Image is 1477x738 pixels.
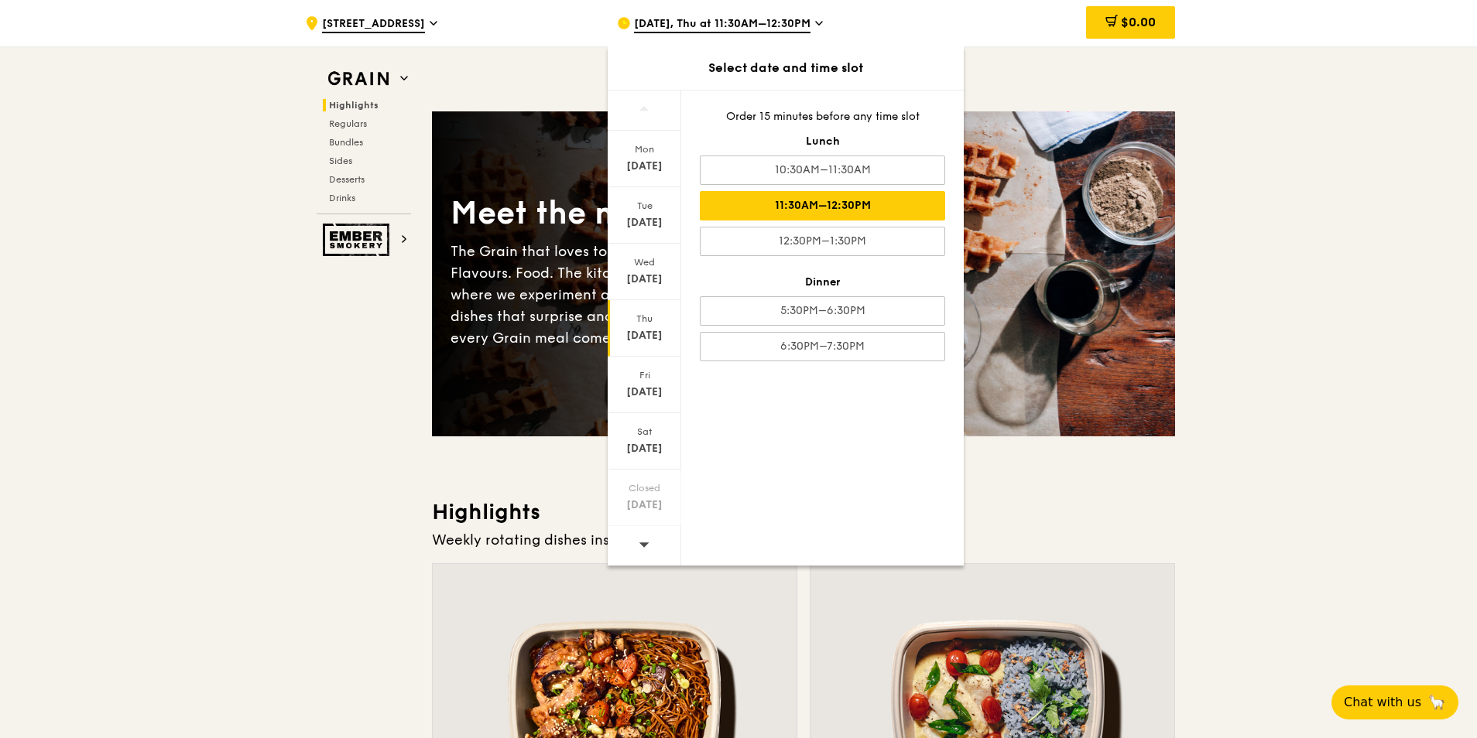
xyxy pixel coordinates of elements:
span: [DATE], Thu at 11:30AM–12:30PM [634,16,810,33]
div: The Grain that loves to play. With ingredients. Flavours. Food. The kitchen is our happy place, w... [451,241,804,349]
div: Weekly rotating dishes inspired by flavours from around the world. [432,529,1175,551]
img: Grain web logo [323,65,394,93]
div: Closed [610,482,679,494]
div: [DATE] [610,272,679,287]
span: Chat with us [1344,693,1421,712]
div: Lunch [700,134,945,149]
div: 11:30AM–12:30PM [700,191,945,220]
img: Ember Smokery web logo [323,224,394,256]
span: 🦙 [1427,693,1446,712]
div: Thu [610,313,679,325]
div: [DATE] [610,328,679,343]
div: 10:30AM–11:30AM [700,155,945,185]
div: Dinner [700,275,945,290]
div: Select date and time slot [608,59,964,77]
div: Wed [610,256,679,268]
div: [DATE] [610,441,679,456]
span: [STREET_ADDRESS] [322,16,425,33]
div: [DATE] [610,384,679,400]
button: Chat with us🦙 [1331,685,1458,719]
div: 12:30PM–1:30PM [700,227,945,256]
div: 6:30PM–7:30PM [700,332,945,361]
div: Mon [610,143,679,155]
div: [DATE] [610,215,679,231]
div: [DATE] [610,497,679,513]
div: Fri [610,369,679,381]
div: [DATE] [610,159,679,174]
h3: Highlights [432,498,1175,526]
span: Sides [329,155,352,166]
span: Highlights [329,100,379,111]
span: Bundles [329,137,363,148]
div: Tue [610,200,679,212]
div: 5:30PM–6:30PM [700,296,945,326]
div: Meet the new Grain [451,193,804,234]
div: Sat [610,425,679,438]
span: Drinks [329,193,355,203]
div: Order 15 minutes before any time slot [700,109,945,125]
span: $0.00 [1121,15,1156,29]
span: Regulars [329,118,367,129]
span: Desserts [329,174,365,185]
